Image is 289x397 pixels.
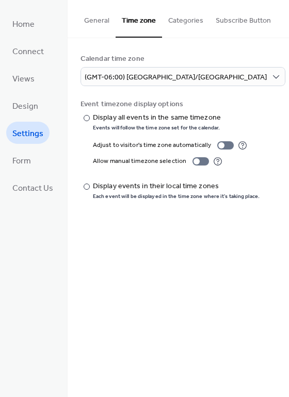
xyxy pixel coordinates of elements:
div: Event timezone display options [81,99,274,110]
span: Settings [12,126,43,142]
span: Views [12,71,35,87]
a: Contact Us [6,176,59,198]
div: Display all events in the same timezone [93,112,221,123]
div: Adjust to visitor's time zone automatically [93,140,211,151]
div: Each event will be displayed in the time zone where it's taking place. [93,193,260,200]
a: Form [6,149,37,171]
span: Design [12,98,38,114]
a: Connect [6,40,50,62]
span: Home [12,16,35,32]
div: Events will follow the time zone set for the calendar. [93,124,223,131]
a: Settings [6,122,50,144]
span: Contact Us [12,180,53,196]
div: Calendar time zone [81,54,274,64]
span: Connect [12,44,44,60]
a: Design [6,94,44,117]
div: Display events in their local time zones [93,181,258,192]
a: Views [6,67,41,89]
span: (GMT-06:00) [GEOGRAPHIC_DATA]/[GEOGRAPHIC_DATA] [85,71,267,85]
div: Allow manual timezone selection [93,156,186,167]
a: Home [6,12,41,35]
span: Form [12,153,31,169]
